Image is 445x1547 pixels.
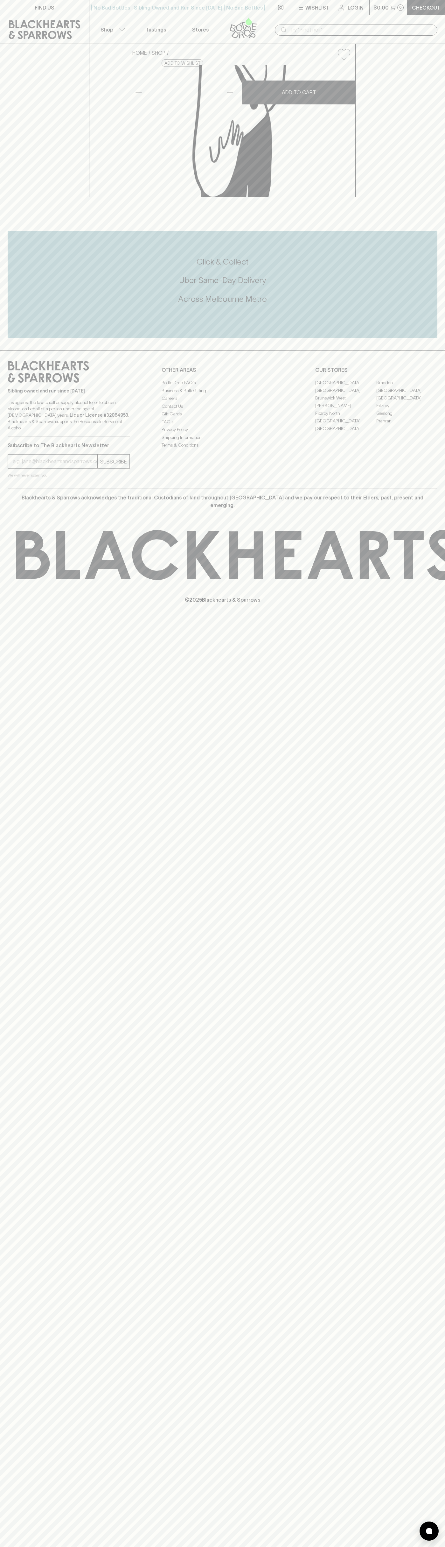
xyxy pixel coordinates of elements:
[412,4,441,11] p: Checkout
[8,472,130,478] p: We will never spam you
[376,394,437,402] a: [GEOGRAPHIC_DATA]
[373,4,389,11] p: $0.00
[162,441,284,449] a: Terms & Conditions
[8,275,437,286] h5: Uber Same-Day Delivery
[127,65,355,197] img: Womens Work Beetroot Relish 115g
[162,410,284,418] a: Gift Cards
[376,379,437,386] a: Braddon
[192,26,209,33] p: Stores
[162,402,284,410] a: Contact Us
[98,455,129,468] button: SUBSCRIBE
[348,4,364,11] p: Login
[426,1528,432,1534] img: bubble-icon
[8,388,130,394] p: Sibling owned and run since [DATE]
[315,386,376,394] a: [GEOGRAPHIC_DATA]
[70,413,128,418] strong: Liquor License #32064953
[8,294,437,304] h5: Across Melbourne Metro
[35,4,54,11] p: FIND US
[134,15,178,44] a: Tastings
[376,402,437,409] a: Fitzroy
[315,417,376,425] a: [GEOGRAPHIC_DATA]
[162,366,284,374] p: OTHER AREAS
[315,394,376,402] a: Brunswick West
[89,15,134,44] button: Shop
[315,366,437,374] p: OUR STORES
[162,59,203,67] button: Add to wishlist
[100,458,127,465] p: SUBSCRIBE
[8,231,437,338] div: Call to action block
[162,418,284,426] a: FAQ's
[315,402,376,409] a: [PERSON_NAME]
[162,387,284,394] a: Business & Bulk Gifting
[146,26,166,33] p: Tastings
[13,456,97,467] input: e.g. jane@blackheartsandsparrows.com.au
[305,4,330,11] p: Wishlist
[315,425,376,432] a: [GEOGRAPHIC_DATA]
[290,25,432,35] input: Try "Pinot noir"
[8,257,437,267] h5: Click & Collect
[178,15,223,44] a: Stores
[376,409,437,417] a: Geelong
[162,426,284,434] a: Privacy Policy
[282,88,316,96] p: ADD TO CART
[12,494,433,509] p: Blackhearts & Sparrows acknowledges the traditional Custodians of land throughout [GEOGRAPHIC_DAT...
[162,395,284,402] a: Careers
[8,399,130,431] p: It is against the law to sell or supply alcohol to, or to obtain alcohol on behalf of a person un...
[315,409,376,417] a: Fitzroy North
[162,379,284,387] a: Bottle Drop FAQ's
[152,50,165,56] a: SHOP
[335,46,353,63] button: Add to wishlist
[132,50,147,56] a: HOME
[315,379,376,386] a: [GEOGRAPHIC_DATA]
[376,386,437,394] a: [GEOGRAPHIC_DATA]
[376,417,437,425] a: Prahran
[242,81,356,104] button: ADD TO CART
[399,6,402,9] p: 0
[101,26,113,33] p: Shop
[162,434,284,441] a: Shipping Information
[8,441,130,449] p: Subscribe to The Blackhearts Newsletter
